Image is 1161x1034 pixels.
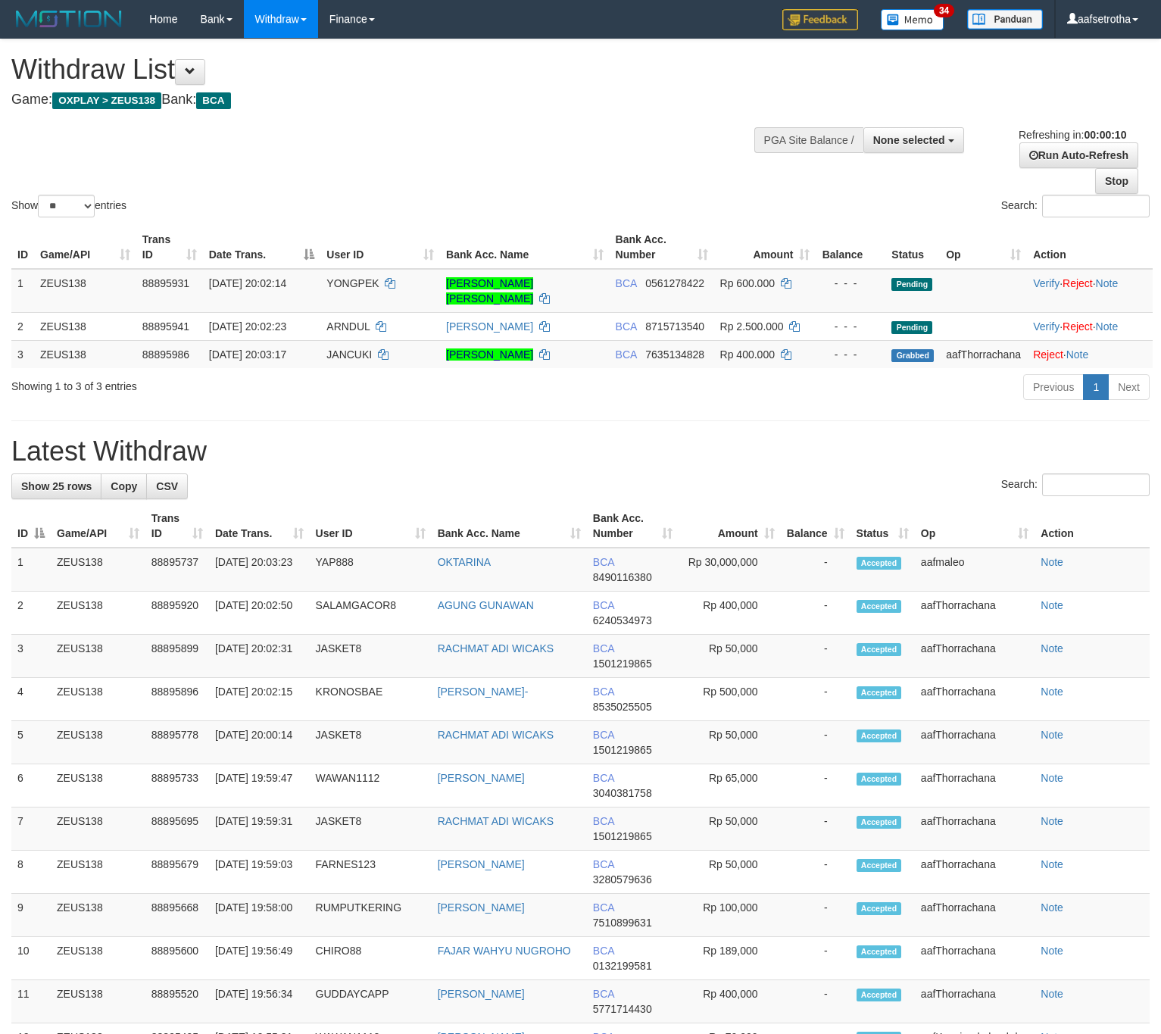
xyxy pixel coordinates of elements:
td: 5 [11,721,51,764]
span: BCA [593,772,614,784]
span: Pending [891,278,932,291]
a: Note [1041,901,1063,914]
td: WAWAN1112 [310,764,432,808]
td: [DATE] 20:03:23 [209,548,310,592]
strong: 00:00:10 [1084,129,1126,141]
td: ZEUS138 [34,269,136,313]
a: Verify [1033,277,1060,289]
td: ZEUS138 [51,635,145,678]
span: Pending [891,321,932,334]
span: Copy 8490116380 to clipboard [593,571,652,583]
a: Verify [1033,320,1060,333]
td: [DATE] 19:59:31 [209,808,310,851]
td: [DATE] 20:02:15 [209,678,310,721]
td: 88895778 [145,721,209,764]
th: User ID: activate to sort column ascending [320,226,440,269]
span: Accepted [857,773,902,786]
span: Copy 0561278422 to clipboard [645,277,704,289]
td: 88895733 [145,764,209,808]
span: [DATE] 20:03:17 [209,348,286,361]
span: CSV [156,480,178,492]
td: 88895899 [145,635,209,678]
td: Rp 50,000 [679,851,781,894]
td: [DATE] 19:56:34 [209,980,310,1023]
td: [DATE] 20:00:14 [209,721,310,764]
a: Run Auto-Refresh [1019,142,1138,168]
span: Accepted [857,816,902,829]
td: Rp 100,000 [679,894,781,937]
a: Reject [1063,320,1093,333]
span: BCA [593,901,614,914]
a: 1 [1083,374,1109,400]
th: Action [1027,226,1153,269]
span: BCA [593,599,614,611]
a: Note [1041,599,1063,611]
th: Bank Acc. Number: activate to sort column ascending [587,505,679,548]
span: BCA [593,729,614,741]
span: [DATE] 20:02:14 [209,277,286,289]
td: [DATE] 19:56:49 [209,937,310,980]
a: [PERSON_NAME] [446,348,533,361]
a: Note [1041,772,1063,784]
a: Note [1041,988,1063,1000]
td: ZEUS138 [34,312,136,340]
td: JASKET8 [310,721,432,764]
th: Balance [816,226,885,269]
td: 3 [11,635,51,678]
span: 88895986 [142,348,189,361]
span: BCA [593,858,614,870]
a: OKTARINA [438,556,492,568]
a: [PERSON_NAME] [438,901,525,914]
a: [PERSON_NAME] [PERSON_NAME] [446,277,533,305]
a: Note [1041,729,1063,741]
span: BCA [593,815,614,827]
span: BCA [593,686,614,698]
span: BCA [196,92,230,109]
a: [PERSON_NAME] [438,858,525,870]
td: 88895679 [145,851,209,894]
span: Copy [111,480,137,492]
td: 88895737 [145,548,209,592]
span: 34 [934,4,954,17]
td: 3 [11,340,34,368]
a: Note [1066,348,1089,361]
img: MOTION_logo.png [11,8,126,30]
td: GUDDAYCAPP [310,980,432,1023]
th: Status [885,226,940,269]
a: RACHMAT ADI WICAKS [438,729,554,741]
span: Accepted [857,989,902,1001]
h4: Game: Bank: [11,92,759,108]
td: 88895668 [145,894,209,937]
select: Showentries [38,195,95,217]
th: ID: activate to sort column descending [11,505,51,548]
a: Note [1096,320,1119,333]
a: Note [1041,815,1063,827]
td: ZEUS138 [51,937,145,980]
td: Rp 500,000 [679,678,781,721]
div: - - - [822,276,879,291]
a: Note [1096,277,1119,289]
td: ZEUS138 [51,851,145,894]
td: aafThorrachana [915,764,1035,808]
td: ZEUS138 [34,340,136,368]
td: - [781,548,850,592]
td: 11 [11,980,51,1023]
td: - [781,980,850,1023]
th: Bank Acc. Number: activate to sort column ascending [610,226,714,269]
td: 6 [11,764,51,808]
label: Search: [1001,195,1150,217]
a: CSV [146,473,188,499]
td: 9 [11,894,51,937]
a: AGUNG GUNAWAN [438,599,534,611]
td: 88895520 [145,980,209,1023]
a: FAJAR WAHYU NUGROHO [438,945,571,957]
th: Op: activate to sort column ascending [940,226,1027,269]
td: 2 [11,592,51,635]
span: BCA [593,988,614,1000]
td: aafThorrachana [915,980,1035,1023]
th: Date Trans.: activate to sort column ascending [209,505,310,548]
span: Copy 0132199581 to clipboard [593,960,652,972]
td: aafThorrachana [915,635,1035,678]
a: Previous [1023,374,1084,400]
a: Next [1108,374,1150,400]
